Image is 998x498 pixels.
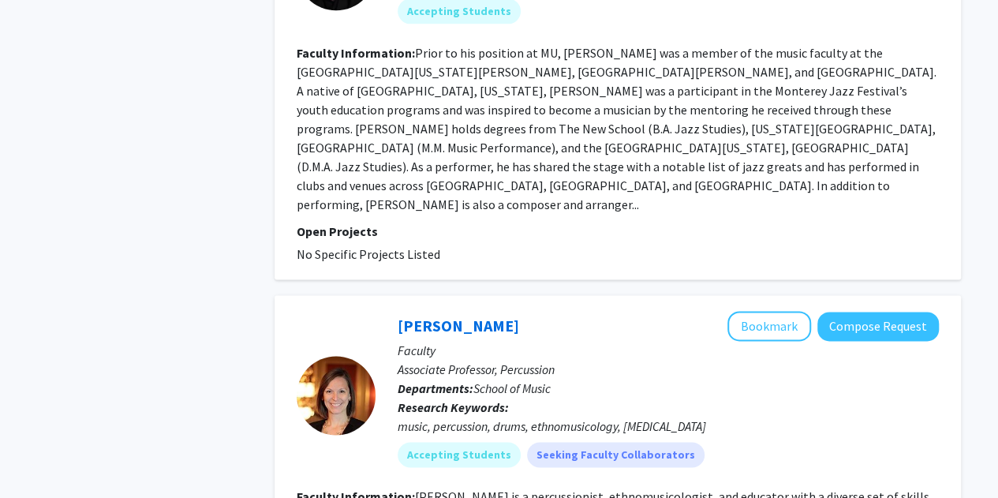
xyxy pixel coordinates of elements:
a: [PERSON_NAME] [398,316,519,335]
fg-read-more: Prior to his position at MU, [PERSON_NAME] was a member of the music faculty at the [GEOGRAPHIC_D... [297,45,936,212]
mat-chip: Accepting Students [398,442,521,467]
button: Add Megan Arns to Bookmarks [727,311,811,341]
span: No Specific Projects Listed [297,246,440,262]
span: School of Music [473,380,551,396]
p: Associate Professor, Percussion [398,360,939,379]
mat-chip: Seeking Faculty Collaborators [527,442,705,467]
button: Compose Request to Megan Arns [817,312,939,341]
iframe: Chat [12,427,67,486]
b: Research Keywords: [398,399,509,415]
p: Faculty [398,341,939,360]
div: music, percussion, drums, ethnomusicology, [MEDICAL_DATA] [398,417,939,436]
p: Open Projects [297,222,939,241]
b: Faculty Information: [297,45,415,61]
b: Departments: [398,380,473,396]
